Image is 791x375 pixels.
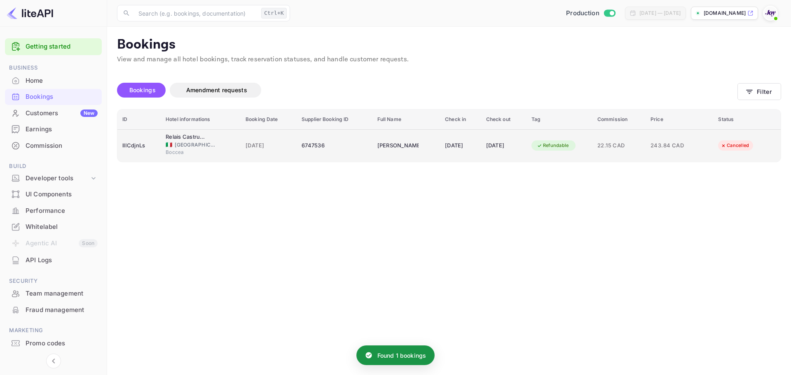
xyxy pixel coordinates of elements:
[129,86,156,93] span: Bookings
[5,73,102,89] div: Home
[5,219,102,235] div: Whitelabel
[166,149,207,156] span: Boccea
[5,335,102,352] div: Promo codes
[26,109,98,118] div: Customers
[5,171,102,186] div: Developer tools
[5,186,102,203] div: UI Components
[80,109,98,117] div: New
[5,302,102,318] div: Fraud management
[639,9,681,17] div: [DATE] — [DATE]
[737,83,781,100] button: Filter
[302,139,367,152] div: 6747536
[46,354,61,368] button: Collapse navigation
[597,141,641,150] span: 22.15 CAD
[161,109,241,130] th: Hotel informations
[26,339,98,348] div: Promo codes
[26,76,98,86] div: Home
[246,141,292,150] span: [DATE]
[186,86,247,93] span: Amendment requests
[764,7,777,20] img: With Joy
[646,109,713,130] th: Price
[5,286,102,302] div: Team management
[175,141,216,149] span: [GEOGRAPHIC_DATA]
[5,121,102,137] div: Earnings
[5,138,102,154] div: Commission
[372,109,440,130] th: Full Name
[5,138,102,153] a: Commission
[261,8,287,19] div: Ctrl+K
[26,42,98,51] a: Getting started
[297,109,372,130] th: Supplier Booking ID
[713,109,781,130] th: Status
[166,133,207,141] div: Relais Castrum Boccea
[715,140,754,151] div: Cancelled
[117,55,781,65] p: View and manage all hotel bookings, track reservation statuses, and handle customer requests.
[5,302,102,317] a: Fraud management
[5,252,102,268] a: API Logs
[26,141,98,151] div: Commission
[26,256,98,265] div: API Logs
[5,105,102,121] a: CustomersNew
[122,139,156,152] div: llICdjnLs
[133,5,258,21] input: Search (e.g. bookings, documentation)
[5,73,102,88] a: Home
[440,109,481,130] th: Check in
[117,109,781,162] table: booking table
[5,63,102,72] span: Business
[5,335,102,351] a: Promo codes
[563,9,618,18] div: Switch to Sandbox mode
[117,37,781,53] p: Bookings
[26,125,98,134] div: Earnings
[241,109,297,130] th: Booking Date
[445,139,476,152] div: [DATE]
[566,9,599,18] span: Production
[5,203,102,219] div: Performance
[5,277,102,286] span: Security
[26,289,98,298] div: Team management
[592,109,646,130] th: Commission
[7,7,53,20] img: LiteAPI logo
[5,105,102,121] div: CustomersNew
[5,286,102,301] a: Team management
[5,38,102,55] div: Getting started
[5,203,102,218] a: Performance
[527,109,592,130] th: Tag
[651,141,692,150] span: 243.84 CAD
[117,109,161,130] th: ID
[5,121,102,137] a: Earnings
[5,252,102,268] div: API Logs
[377,139,419,152] div: Conor Boyle
[26,174,89,183] div: Developer tools
[26,305,98,315] div: Fraud management
[5,89,102,105] div: Bookings
[26,92,98,102] div: Bookings
[5,162,102,171] span: Build
[5,326,102,335] span: Marketing
[377,351,426,360] p: Found 1 bookings
[5,219,102,234] a: Whitelabel
[26,190,98,199] div: UI Components
[531,140,574,151] div: Refundable
[26,222,98,232] div: Whitelabel
[5,186,102,202] a: UI Components
[704,9,746,17] p: [DOMAIN_NAME]
[166,142,172,147] span: Italy
[117,83,737,98] div: account-settings tabs
[486,139,522,152] div: [DATE]
[26,206,98,216] div: Performance
[481,109,527,130] th: Check out
[5,89,102,104] a: Bookings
